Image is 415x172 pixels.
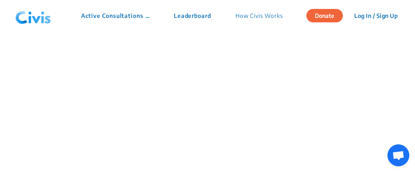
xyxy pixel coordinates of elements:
[235,11,283,20] p: How Civis Works
[81,11,150,20] p: Active Consultations
[174,11,211,20] p: Leaderboard
[306,9,343,22] button: Donate
[387,144,409,166] div: Open chat
[12,4,54,28] img: navlogo.png
[306,11,349,19] a: Donate
[349,9,403,22] button: Log In / Sign Up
